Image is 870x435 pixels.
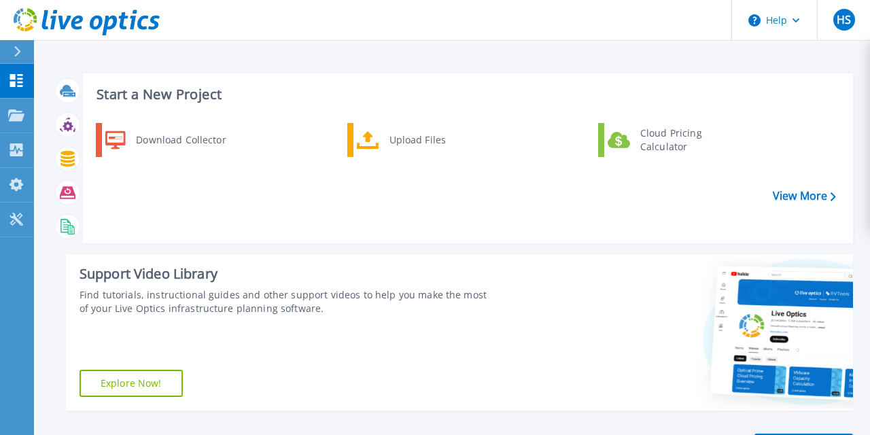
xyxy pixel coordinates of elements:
[773,190,836,203] a: View More
[80,370,183,397] a: Explore Now!
[837,14,851,25] span: HS
[96,123,235,157] a: Download Collector
[80,288,489,315] div: Find tutorials, instructional guides and other support videos to help you make the most of your L...
[598,123,737,157] a: Cloud Pricing Calculator
[80,265,489,283] div: Support Video Library
[383,126,483,154] div: Upload Files
[129,126,232,154] div: Download Collector
[633,126,734,154] div: Cloud Pricing Calculator
[347,123,487,157] a: Upload Files
[97,87,835,102] h3: Start a New Project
